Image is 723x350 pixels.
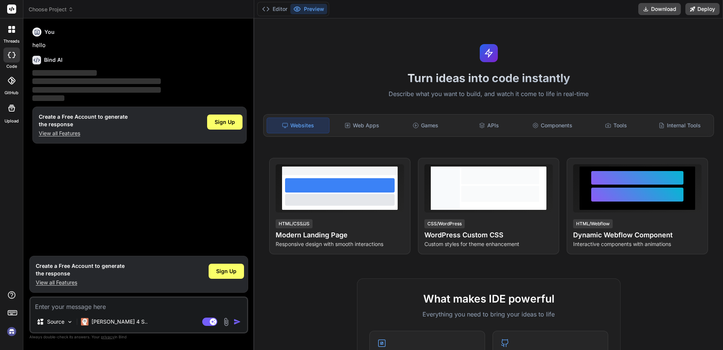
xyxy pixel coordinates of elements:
img: Claude 4 Sonnet [81,318,88,326]
label: threads [3,38,20,44]
p: Interactive components with animations [573,240,702,248]
div: HTML/CSS/JS [276,219,313,228]
label: Upload [5,118,19,124]
div: Games [395,118,457,133]
span: Choose Project [29,6,73,13]
p: Describe what you want to build, and watch it come to life in real-time [259,89,718,99]
div: Web Apps [331,118,393,133]
div: HTML/Webflow [573,219,613,228]
p: Source [47,318,64,326]
h1: Create a Free Account to generate the response [39,113,128,128]
p: hello [32,41,247,50]
button: Download [638,3,681,15]
h4: Dynamic Webflow Component [573,230,702,240]
label: GitHub [5,90,18,96]
div: Internal Tools [648,118,711,133]
h1: Create a Free Account to generate the response [36,262,125,277]
h2: What makes IDE powerful [369,291,608,307]
p: View all Features [39,130,128,137]
img: attachment [222,318,230,326]
img: icon [233,318,241,326]
p: Always double-check its answers. Your in Bind [29,333,248,341]
span: ‌ [32,70,97,76]
h4: WordPress Custom CSS [424,230,553,240]
div: Components [522,118,584,133]
button: Editor [259,4,290,14]
p: View all Features [36,279,125,286]
span: Sign Up [216,267,236,275]
p: Everything you need to bring your ideas to life [369,310,608,319]
img: signin [5,325,18,338]
div: CSS/WordPress [424,219,465,228]
span: privacy [101,335,114,339]
p: [PERSON_NAME] 4 S.. [92,318,148,326]
button: Deploy [685,3,720,15]
div: Websites [267,118,329,133]
span: ‌ [32,87,161,93]
span: ‌ [32,78,161,84]
h6: You [44,28,55,36]
button: Preview [290,4,327,14]
div: APIs [458,118,520,133]
h4: Modern Landing Page [276,230,404,240]
span: Sign Up [215,118,235,126]
label: code [6,63,17,70]
p: Custom styles for theme enhancement [424,240,553,248]
h6: Bind AI [44,56,63,64]
p: Responsive design with smooth interactions [276,240,404,248]
span: ‌ [32,95,64,101]
img: Pick Models [67,319,73,325]
div: Tools [585,118,647,133]
h1: Turn ideas into code instantly [259,71,718,85]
